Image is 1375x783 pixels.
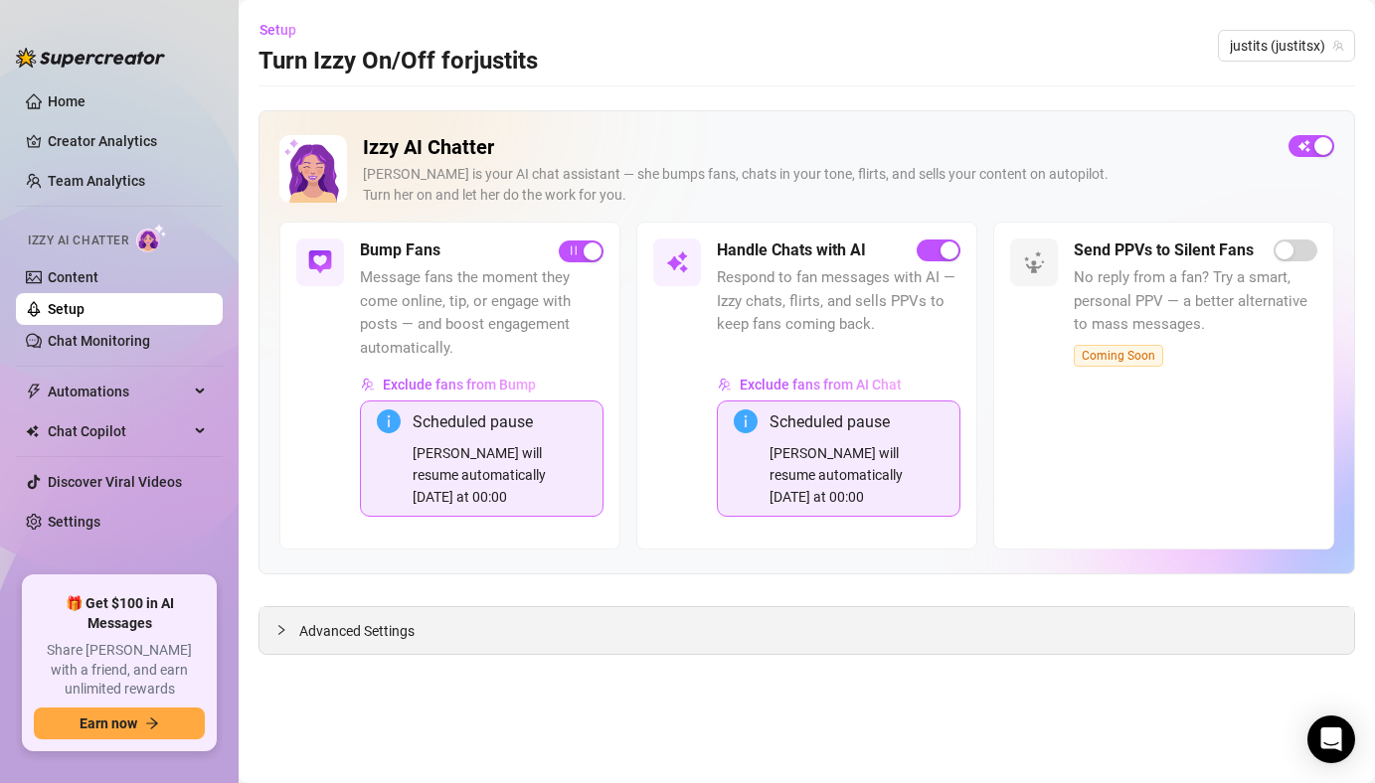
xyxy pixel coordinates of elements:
span: Exclude fans from Bump [383,377,536,392]
div: Open Intercom Messenger [1307,715,1355,763]
span: justits (justitsx) [1230,31,1343,61]
img: svg%3e [1022,250,1046,274]
span: team [1332,40,1344,52]
span: Setup [259,22,296,38]
div: [PERSON_NAME] will resume automatically [DATE] at 00:00 [770,442,944,508]
img: AI Chatter [136,224,167,252]
span: Automations [48,376,189,407]
a: Home [48,93,86,109]
a: Discover Viral Videos [48,474,182,490]
div: collapsed [275,619,299,641]
img: svg%3e [718,378,732,391]
div: [PERSON_NAME] is your AI chat assistant — she bumps fans, chats in your tone, flirts, and sells y... [363,164,1273,206]
span: Earn now [80,715,137,731]
a: Settings [48,514,100,530]
h2: Izzy AI Chatter [363,135,1273,160]
h5: Send PPVs to Silent Fans [1074,238,1254,262]
span: Coming Soon [1074,345,1163,367]
h5: Handle Chats with AI [717,238,866,262]
span: arrow-right [145,716,159,730]
a: Chat Monitoring [48,333,150,349]
h3: Turn Izzy On/Off for justits [258,46,538,78]
span: Exclude fans from AI Chat [740,377,902,392]
span: Message fans the moment they come online, tip, or engage with posts — and boost engagement automa... [360,266,603,360]
button: Setup [258,14,312,46]
button: Exclude fans from AI Chat [717,369,903,400]
a: Content [48,269,98,285]
img: logo-BBDzfeDw.svg [16,48,165,68]
span: Advanced Settings [299,620,415,642]
img: Izzy AI Chatter [279,135,347,203]
span: info-circle [377,409,401,433]
span: collapsed [275,624,287,636]
div: Scheduled pause [413,409,587,434]
img: svg%3e [665,250,689,274]
span: info-circle [734,409,758,433]
span: thunderbolt [26,384,42,399]
a: Setup [48,301,85,317]
img: Chat Copilot [26,424,39,438]
img: svg%3e [308,250,332,274]
span: Respond to fan messages with AI — Izzy chats, flirts, and sells PPVs to keep fans coming back. [717,266,960,337]
span: Share [PERSON_NAME] with a friend, and earn unlimited rewards [34,641,205,700]
span: 🎁 Get $100 in AI Messages [34,594,205,633]
h5: Bump Fans [360,238,440,262]
img: svg%3e [361,378,375,391]
a: Creator Analytics [48,125,207,157]
span: No reply from a fan? Try a smart, personal PPV — a better alternative to mass messages. [1074,266,1317,337]
a: Team Analytics [48,173,145,189]
div: [PERSON_NAME] will resume automatically [DATE] at 00:00 [413,442,587,508]
span: Izzy AI Chatter [28,232,128,250]
button: Exclude fans from Bump [360,369,537,400]
div: Scheduled pause [770,409,944,434]
button: Earn nowarrow-right [34,707,205,739]
span: Chat Copilot [48,415,189,447]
